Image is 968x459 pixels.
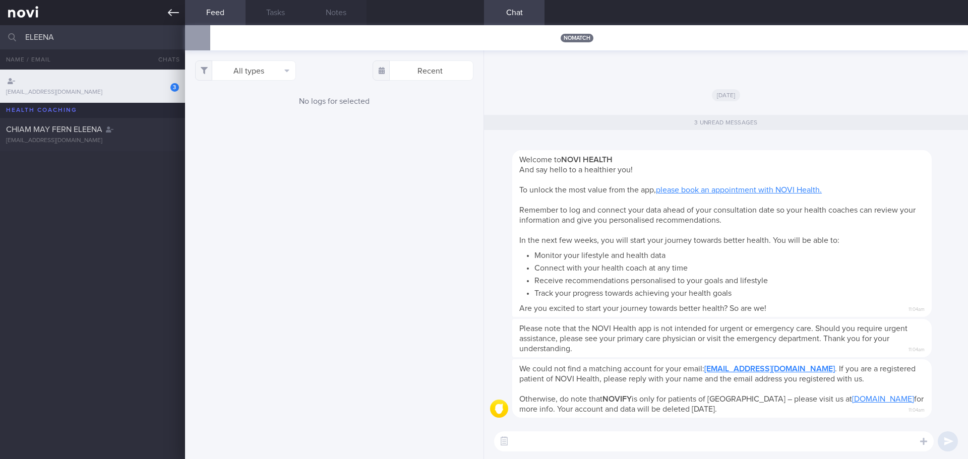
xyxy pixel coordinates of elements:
strong: NOVIFY [602,395,632,403]
span: Welcome to [519,156,613,164]
span: To unlock the most value from the app, [519,186,822,194]
span: 11:04am [909,404,925,414]
span: In the next few weeks, you will start your journey towards better health. You will be able to: [519,236,839,244]
a: [EMAIL_ADDRESS][DOMAIN_NAME] [704,365,835,373]
span: Are you excited to start your journey towards better health? So are we! [519,304,766,312]
div: 3 [170,83,179,92]
span: Otherwise, do note that is only for patients of [GEOGRAPHIC_DATA] – please visit us at for more i... [519,395,924,413]
span: Remember to log and connect your data ahead of your consultation date so your health coaches can ... [519,206,916,224]
button: Chats [145,49,185,70]
div: [EMAIL_ADDRESS][DOMAIN_NAME] [6,137,179,145]
div: No logs for selected [195,96,473,107]
span: nomatch [561,34,593,42]
li: Receive recommendations personalised to your goals and lifestyle [534,273,925,286]
button: All types [195,60,296,81]
span: CHIAM MAY FERN ELEENA [6,125,102,134]
strong: NOVI HEALTH [561,156,613,164]
span: 11:04am [909,303,925,313]
span: [DATE] [712,89,741,101]
li: Monitor your lifestyle and health data [534,248,925,260]
li: Track your progress towards achieving your health goals [534,286,925,298]
span: And say hello to a healthier you! [519,166,633,174]
span: Please note that the NOVI Health app is not intended for urgent or emergency care. Should you req... [519,324,907,353]
a: [DOMAIN_NAME] [852,395,914,403]
span: 11:04am [909,344,925,353]
span: We could not find a matching account for your email: . If you are a registered patient of NOVI He... [519,365,916,383]
li: Connect with your health coach at any time [534,260,925,273]
a: please book an appointment with NOVI Health. [656,186,822,194]
div: [EMAIL_ADDRESS][DOMAIN_NAME] [6,89,179,96]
